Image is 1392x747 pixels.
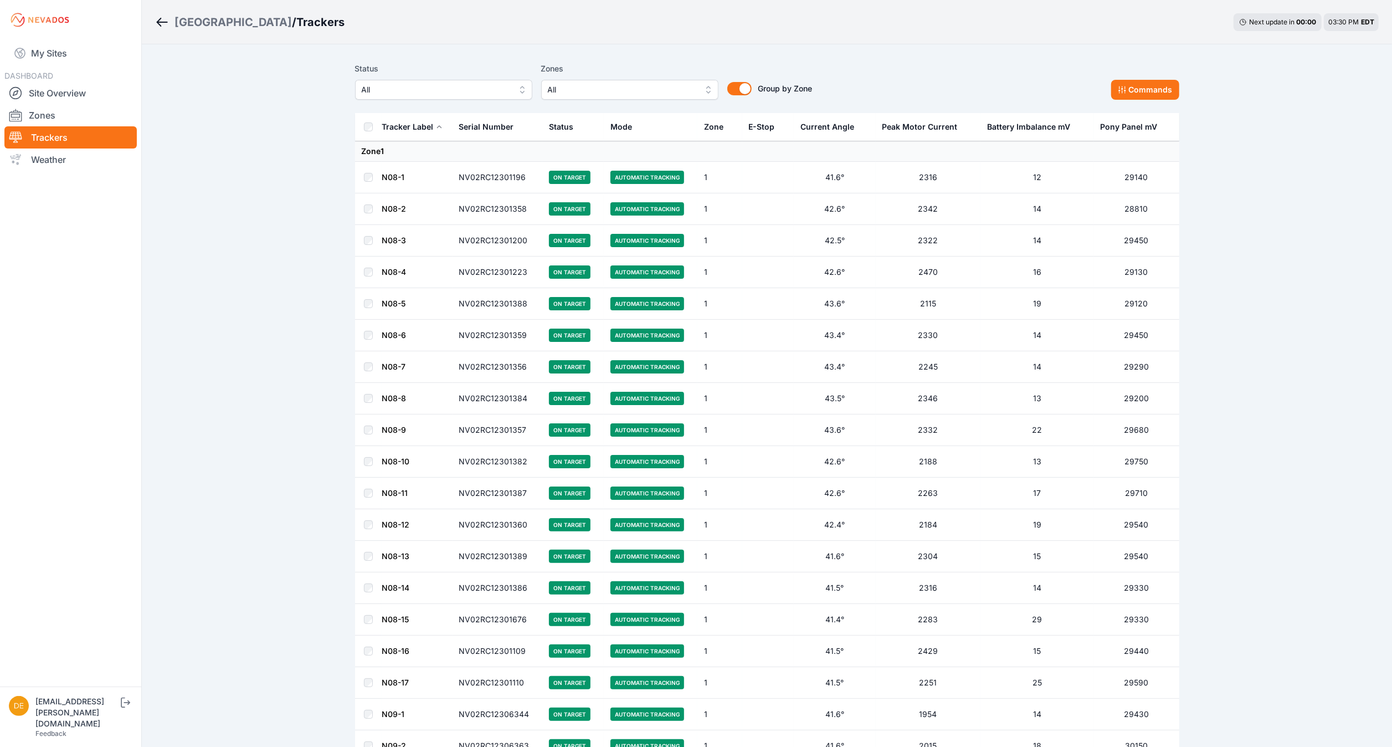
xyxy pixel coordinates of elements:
[382,425,407,434] a: N08-9
[4,126,137,149] a: Trackers
[382,678,409,687] a: N08-17
[4,40,137,66] a: My Sites
[1094,162,1179,193] td: 29140
[749,121,775,132] div: E-Stop
[382,393,407,403] a: N08-8
[453,288,543,320] td: NV02RC12301388
[549,423,590,437] span: On Target
[453,446,543,478] td: NV02RC12301382
[459,121,514,132] div: Serial Number
[549,550,590,563] span: On Target
[382,121,434,132] div: Tracker Label
[610,550,684,563] span: Automatic Tracking
[453,572,543,604] td: NV02RC12301386
[382,583,410,592] a: N08-14
[980,699,1093,730] td: 14
[697,699,742,730] td: 1
[794,225,875,257] td: 42.5°
[549,644,590,658] span: On Target
[980,478,1093,509] td: 17
[1328,18,1359,26] span: 03:30 PM
[980,636,1093,667] td: 15
[794,572,875,604] td: 41.5°
[382,615,409,624] a: N08-15
[697,636,742,667] td: 1
[382,330,407,340] a: N08-6
[1249,18,1295,26] span: Next update in
[697,604,742,636] td: 1
[549,455,590,468] span: On Target
[980,320,1093,351] td: 14
[794,478,875,509] td: 42.6°
[749,114,784,140] button: E-Stop
[697,193,742,225] td: 1
[980,446,1093,478] td: 13
[382,646,410,656] a: N08-16
[794,383,875,415] td: 43.5°
[980,541,1093,572] td: 15
[453,509,543,541] td: NV02RC12301360
[1094,699,1179,730] td: 29430
[794,667,875,699] td: 41.5°
[1094,572,1179,604] td: 29330
[610,455,684,468] span: Automatic Tracking
[697,288,742,320] td: 1
[549,518,590,531] span: On Target
[155,8,345,37] nav: Breadcrumb
[453,162,543,193] td: NV02RC12301196
[876,162,980,193] td: 2316
[382,488,408,498] a: N08-11
[980,572,1093,604] td: 14
[610,234,684,247] span: Automatic Tracking
[980,415,1093,446] td: 22
[453,636,543,667] td: NV02RC12301109
[4,82,137,104] a: Site Overview
[758,84,813,93] span: Group by Zone
[174,14,292,30] a: [GEOGRAPHIC_DATA]
[1094,509,1179,541] td: 29540
[1101,114,1167,140] button: Pony Panel mV
[1296,18,1316,27] div: 00 : 00
[1094,541,1179,572] td: 29540
[549,329,590,342] span: On Target
[794,699,875,730] td: 41.6°
[4,104,137,126] a: Zones
[794,541,875,572] td: 41.6°
[35,696,119,729] div: [EMAIL_ADDRESS][PERSON_NAME][DOMAIN_NAME]
[987,114,1079,140] button: Battery Imbalance mV
[610,708,684,721] span: Automatic Tracking
[697,383,742,415] td: 1
[800,121,854,132] div: Current Angle
[1094,351,1179,383] td: 29290
[453,193,543,225] td: NV02RC12301358
[980,509,1093,541] td: 19
[704,114,732,140] button: Zone
[453,257,543,288] td: NV02RC12301223
[876,604,980,636] td: 2283
[697,667,742,699] td: 1
[980,383,1093,415] td: 13
[549,676,590,689] span: On Target
[794,351,875,383] td: 43.4°
[794,288,875,320] td: 43.6°
[382,236,407,245] a: N08-3
[1101,121,1158,132] div: Pony Panel mV
[1094,636,1179,667] td: 29440
[549,392,590,405] span: On Target
[549,487,590,500] span: On Target
[876,288,980,320] td: 2115
[382,520,410,529] a: N08-12
[610,613,684,626] span: Automatic Tracking
[610,392,684,405] span: Automatic Tracking
[1361,18,1374,26] span: EDT
[453,478,543,509] td: NV02RC12301387
[697,162,742,193] td: 1
[453,604,543,636] td: NV02RC12301676
[610,423,684,437] span: Automatic Tracking
[610,360,684,373] span: Automatic Tracking
[1094,667,1179,699] td: 29590
[876,415,980,446] td: 2332
[453,667,543,699] td: NV02RC12301110
[794,604,875,636] td: 41.4°
[382,172,405,182] a: N08-1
